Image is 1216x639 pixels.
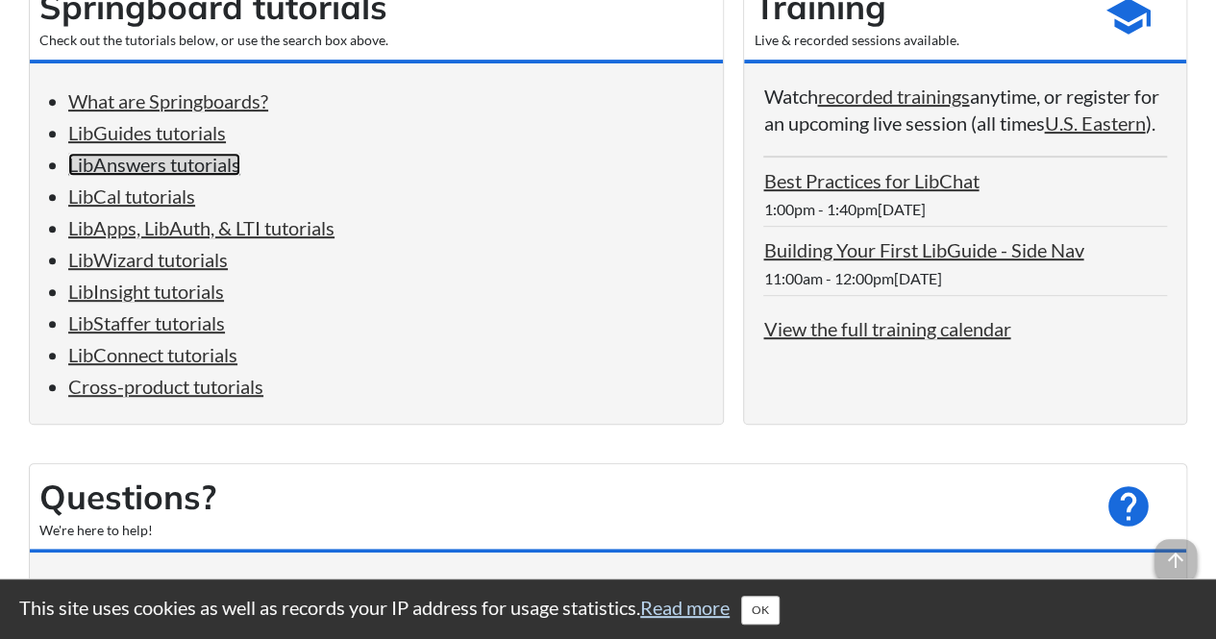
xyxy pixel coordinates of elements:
a: Read more [640,596,730,619]
span: 1:00pm - 1:40pm[DATE] [763,200,925,218]
a: Building Your First LibGuide - Side Nav [763,238,1083,261]
p: Watch anytime, or register for an upcoming live session (all times ). [763,83,1167,136]
a: LibApps, LibAuth, & LTI tutorials [68,216,335,239]
span: help [1104,482,1153,530]
button: Close [741,596,780,625]
a: What are Springboards? [68,89,268,112]
span: arrow_upward [1154,539,1197,581]
a: Cross-product tutorials [68,375,263,398]
span: 11:00am - 12:00pm[DATE] [763,269,941,287]
a: View the full training calendar [763,317,1010,340]
div: Live & recorded sessions available. [754,31,1080,50]
a: LibStaffer tutorials [68,311,225,334]
li: Ask the Springy community in the . [68,577,1167,603]
div: We're here to help! [39,521,1080,540]
div: Check out the tutorials below, or use the search box above. [39,31,713,50]
a: arrow_upward [1154,541,1197,564]
a: U.S. Eastern [1044,111,1145,135]
a: LibAnswers tutorials [68,153,240,176]
a: recorded trainings [817,85,969,108]
a: LibGuides tutorials [68,121,226,144]
h2: Questions? [39,474,1080,521]
a: LibConnect tutorials [68,343,237,366]
a: LibInsight tutorials [68,280,224,303]
a: Best Practices for LibChat [763,169,979,192]
a: LibWizard tutorials [68,248,228,271]
a: LibCal tutorials [68,184,195,208]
